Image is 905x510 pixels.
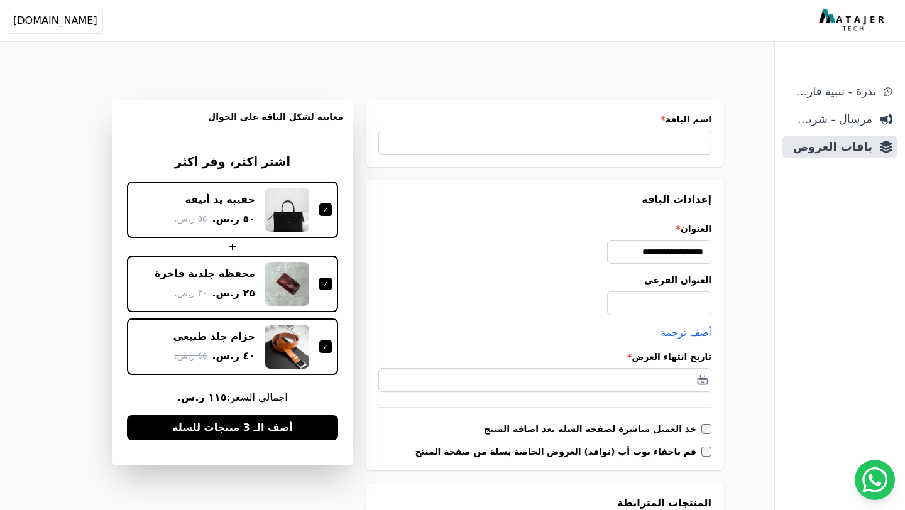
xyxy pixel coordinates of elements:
label: اسم الباقة [378,113,711,126]
img: حقيبة يد أنيقة [265,188,309,232]
label: العنوان [378,222,711,235]
label: خذ العميل مباشرة لصفحة السلة بعد اضافة المنتج [484,423,701,435]
span: [DOMAIN_NAME] [13,13,97,28]
span: ٤٠ ر.س. [212,349,255,364]
span: أضف ترجمة [661,327,711,339]
span: ٥٥ ر.س. [174,212,207,225]
div: حزام جلد طبيعي [173,330,256,344]
img: محفظة جلدية فاخرة [265,262,309,306]
div: محفظة جلدية فاخرة [155,267,255,281]
img: MatajerTech Logo [819,9,887,32]
span: باقات العروض [787,138,872,156]
h3: إعدادات الباقة [378,192,711,207]
b: ١١٥ ر.س. [177,391,226,403]
button: أضف الـ 3 منتجات للسلة [127,415,338,440]
h3: اشتر اكثر، وفر اكثر [127,153,338,171]
div: حقيبة يد أنيقة [185,193,255,207]
span: ٢٥ ر.س. [212,286,255,301]
span: اجمالي السعر: [127,390,338,405]
span: ٤٥ ر.س. [174,349,207,362]
button: [DOMAIN_NAME] [8,8,103,34]
span: أضف الـ 3 منتجات للسلة [172,420,293,435]
span: مرسال - شريط دعاية [787,111,872,128]
span: ٣٠ ر.س. [174,286,207,300]
label: قم باخفاء بوب أب (نوافذ) العروض الخاصة بسلة من صفحة المنتج [415,445,701,458]
label: تاريخ انتهاء العرض [378,350,711,363]
h3: معاينة لشكل الباقة على الجوال [122,111,343,138]
div: + [127,239,338,254]
label: العنوان الفرعي [378,274,711,286]
button: أضف ترجمة [661,325,711,340]
span: ٥٠ ر.س. [212,212,255,227]
img: حزام جلد طبيعي [265,325,309,369]
span: ندرة - تنبية قارب علي النفاذ [787,83,876,100]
